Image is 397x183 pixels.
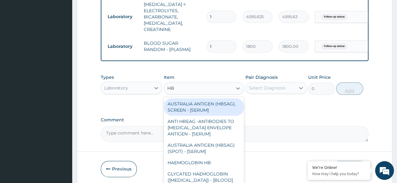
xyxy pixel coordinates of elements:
[164,74,174,80] label: Item
[105,41,141,52] td: Laboratory
[331,161,368,177] button: Submit
[101,161,137,177] button: Previous
[36,53,87,116] span: We're online!
[336,82,363,95] button: Add
[101,117,368,123] label: Comment
[245,74,278,80] label: Pair Diagnosis
[312,165,366,170] div: We're Online!
[164,157,244,168] div: HAEMOGLOBIN HB
[101,75,114,80] label: Types
[312,171,366,176] p: How may I help you today?
[12,31,25,47] img: d_794563401_company_1708531726252_794563401
[164,98,244,116] div: AUSTRALIA ANTIGEN (HBSAG), SCREEN - [SERUM]
[104,85,128,91] div: Laboratory
[321,14,347,20] span: Follow-up status
[249,85,286,91] div: Select Diagnosis
[3,119,120,141] textarea: Type your message and hit 'Enter'
[308,74,331,80] label: Unit Price
[164,116,244,140] div: ANTI HBEAG -ANTIBODIES TO [MEDICAL_DATA] ENVELOPE ANTIGEN - [SERUM]
[321,43,347,49] span: Follow-up status
[103,3,118,18] div: Minimize live chat window
[141,37,203,56] td: BLOOD SUGAR RANDOM - [PLASMA]
[164,140,244,157] div: AUSTRALIA ANTIGEN (HBSAG) (SPOT) - [SERUM]
[105,11,141,23] td: Laboratory
[33,35,105,43] div: Chat with us now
